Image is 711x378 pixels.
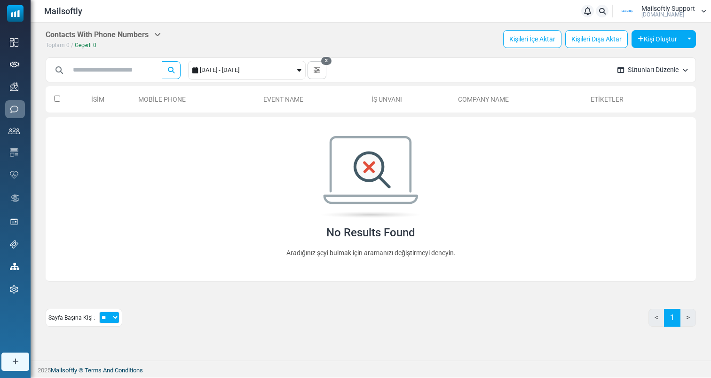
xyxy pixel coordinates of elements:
a: Company Name [458,96,509,103]
img: sms-icon.png [10,105,18,113]
span: Mailsoftly [44,5,82,17]
span: translation missing: tr.crm_contacts.form.list_header.mobile_phone [138,96,186,103]
img: User Logo [616,4,639,18]
span: 2 [321,57,332,65]
a: Etiketler [591,96,624,103]
a: 1 [664,309,680,327]
span: Geçerli [75,42,92,48]
a: Mailsoftly © [51,367,83,374]
span: translation missing: tr.translations.contacts_with_phone_numbers [46,30,149,39]
span: / [71,42,73,48]
img: email-templates-icon.svg [10,148,18,157]
span: Mailsoftly Support [641,5,695,12]
a: İş Unvanı [371,96,402,103]
a: Event Name [263,96,303,103]
img: domain-health-icon.svg [10,171,18,178]
span: translation missing: tr.crm_contacts.form.list_header.Event Name [263,96,303,103]
a: User Logo Mailsoftly Support [DOMAIN_NAME] [616,4,706,18]
a: İsim [91,96,104,103]
h4: No Results Found [326,226,415,240]
img: workflow.svg [10,193,20,204]
a: Mobile Phone [138,96,186,103]
footer: 2025 [31,361,711,378]
img: support-icon.svg [10,240,18,249]
img: landing_pages.svg [10,217,18,226]
img: settings-icon.svg [10,285,18,294]
nav: Page [648,309,696,334]
img: dashboard-icon.svg [10,38,18,47]
button: Kişi Oluştur [632,30,683,48]
img: mailsoftly_icon_blue_white.svg [7,5,24,22]
p: Aradığınız şeyi bulmak için aramanızı değiştirmeyi deneyin. [286,243,456,262]
a: Terms And Conditions [85,367,143,374]
span: translation missing: tr.crm_contacts.form.list_header.company_name [458,96,509,103]
span: translation missing: tr.layouts.footer.terms_and_conditions [85,367,143,374]
img: campaigns-icon.png [10,82,18,91]
span: 0 [66,42,70,48]
span: Sayfa Başına Kişi : [48,314,95,322]
button: Sütunları Düzenle [610,57,695,82]
a: Kişileri İçe Aktar [503,30,561,48]
img: contacts-icon.svg [8,128,20,134]
span: Toplam [46,42,65,48]
div: [DATE] - [DATE] [200,61,295,79]
button: 2 [308,61,326,79]
span: 0 [93,42,96,48]
span: [DOMAIN_NAME] [641,12,684,17]
a: Kişileri Dışa Aktar [565,30,628,48]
